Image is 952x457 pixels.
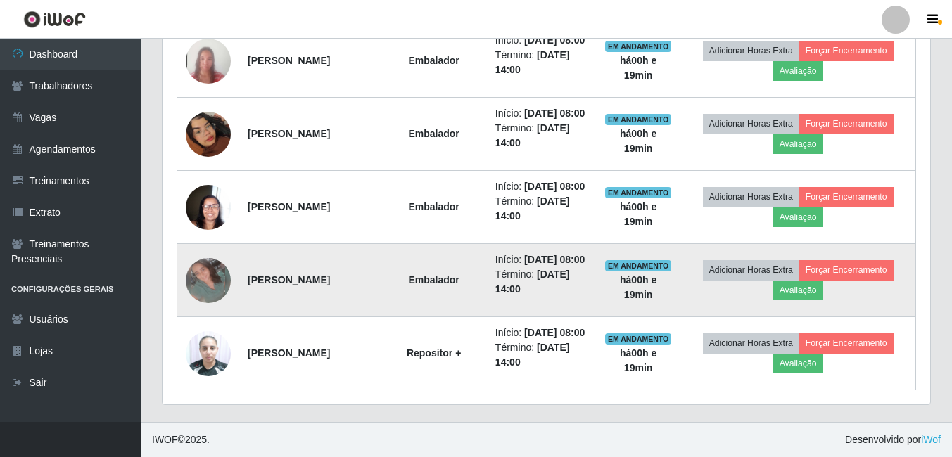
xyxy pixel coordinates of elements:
li: Término: [495,267,588,297]
time: [DATE] 08:00 [524,34,585,46]
li: Término: [495,121,588,150]
button: Adicionar Horas Extra [703,187,799,207]
span: IWOF [152,434,178,445]
strong: [PERSON_NAME] [248,201,330,212]
strong: Repositor + [407,347,461,359]
a: iWof [921,434,941,445]
button: Avaliação [773,207,823,227]
button: Forçar Encerramento [799,260,894,280]
strong: [PERSON_NAME] [248,55,330,66]
strong: [PERSON_NAME] [248,128,330,139]
span: EM ANDAMENTO [605,187,672,198]
li: Início: [495,179,588,194]
time: [DATE] 08:00 [524,327,585,338]
li: Início: [495,326,588,340]
li: Início: [495,252,588,267]
img: 1752719654898.jpeg [186,258,231,303]
strong: há 00 h e 19 min [620,347,656,373]
li: Término: [495,48,588,77]
span: EM ANDAMENTO [605,333,672,345]
li: Término: [495,194,588,224]
button: Forçar Encerramento [799,41,894,60]
span: EM ANDAMENTO [605,114,672,125]
span: EM ANDAMENTO [605,41,672,52]
strong: Embalador [408,274,459,285]
strong: há 00 h e 19 min [620,128,656,154]
span: Desenvolvido por [845,432,941,447]
button: Avaliação [773,354,823,373]
button: Forçar Encerramento [799,187,894,207]
button: Adicionar Horas Extra [703,260,799,280]
span: EM ANDAMENTO [605,260,672,271]
strong: há 00 h e 19 min [620,274,656,300]
strong: há 00 h e 19 min [620,55,656,81]
time: [DATE] 08:00 [524,254,585,265]
button: Forçar Encerramento [799,333,894,353]
strong: [PERSON_NAME] [248,347,330,359]
li: Início: [495,106,588,121]
button: Forçar Encerramento [799,114,894,134]
img: 1756135757654.jpeg [186,94,231,174]
img: 1704308276751.jpeg [186,177,231,237]
span: © 2025 . [152,432,210,447]
img: 1731544336214.jpeg [186,12,231,110]
strong: Embalador [408,55,459,66]
li: Término: [495,340,588,370]
button: Avaliação [773,281,823,300]
strong: Embalador [408,201,459,212]
time: [DATE] 08:00 [524,181,585,192]
li: Início: [495,33,588,48]
button: Avaliação [773,61,823,81]
strong: Embalador [408,128,459,139]
button: Adicionar Horas Extra [703,333,799,353]
strong: [PERSON_NAME] [248,274,330,285]
strong: há 00 h e 19 min [620,201,656,227]
img: 1739994247557.jpeg [186,323,231,383]
img: CoreUI Logo [23,11,86,28]
button: Adicionar Horas Extra [703,41,799,60]
time: [DATE] 08:00 [524,108,585,119]
button: Avaliação [773,134,823,154]
button: Adicionar Horas Extra [703,114,799,134]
